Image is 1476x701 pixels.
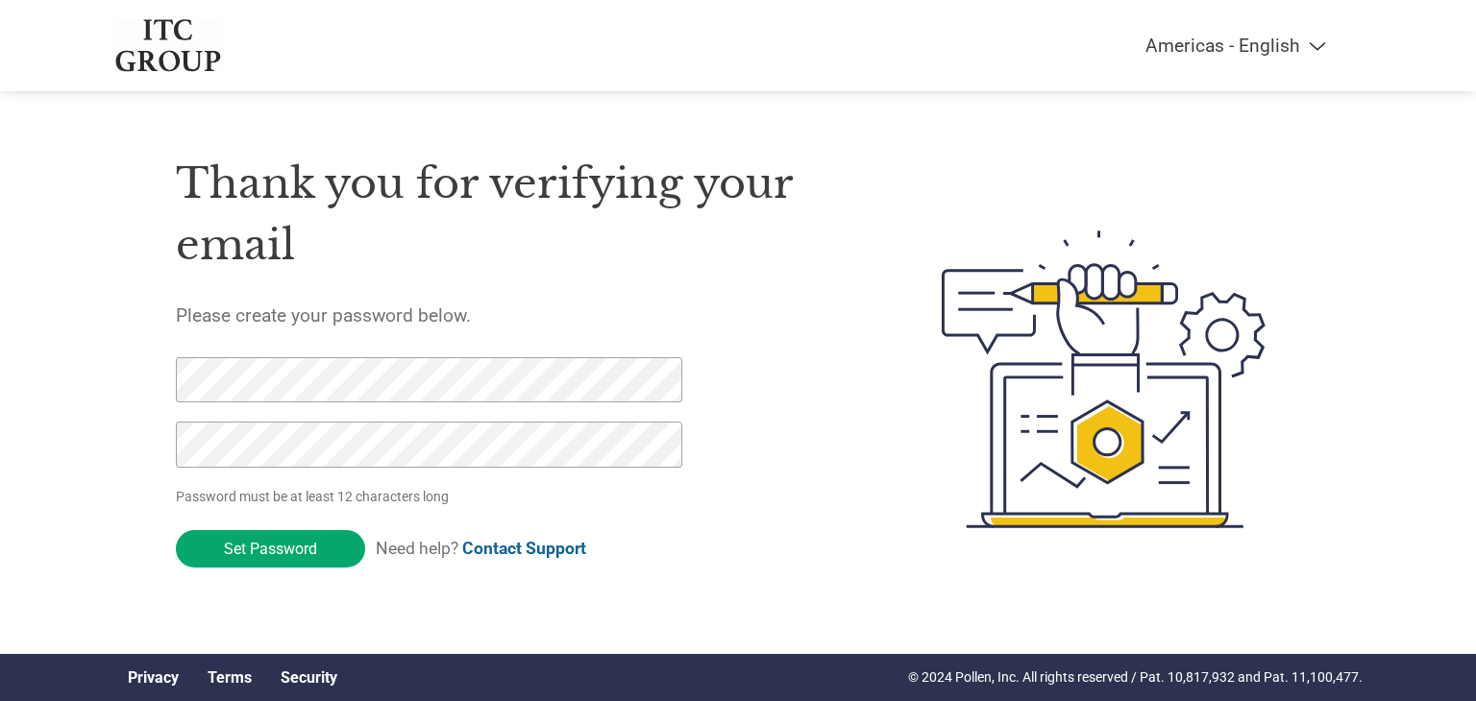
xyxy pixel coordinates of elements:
a: Security [281,668,337,687]
img: create-password [907,125,1301,634]
p: © 2024 Pollen, Inc. All rights reserved / Pat. 10,817,932 and Pat. 11,100,477. [908,667,1363,688]
h5: Please create your password below. [176,304,850,326]
h1: Thank you for verifying your email [176,153,850,277]
a: Privacy [128,668,179,687]
p: Password must be at least 12 characters long [176,487,689,507]
a: Contact Support [462,539,586,558]
input: Set Password [176,530,365,568]
a: Terms [208,668,252,687]
img: ITC Group [113,19,223,72]
span: Need help? [376,539,586,558]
